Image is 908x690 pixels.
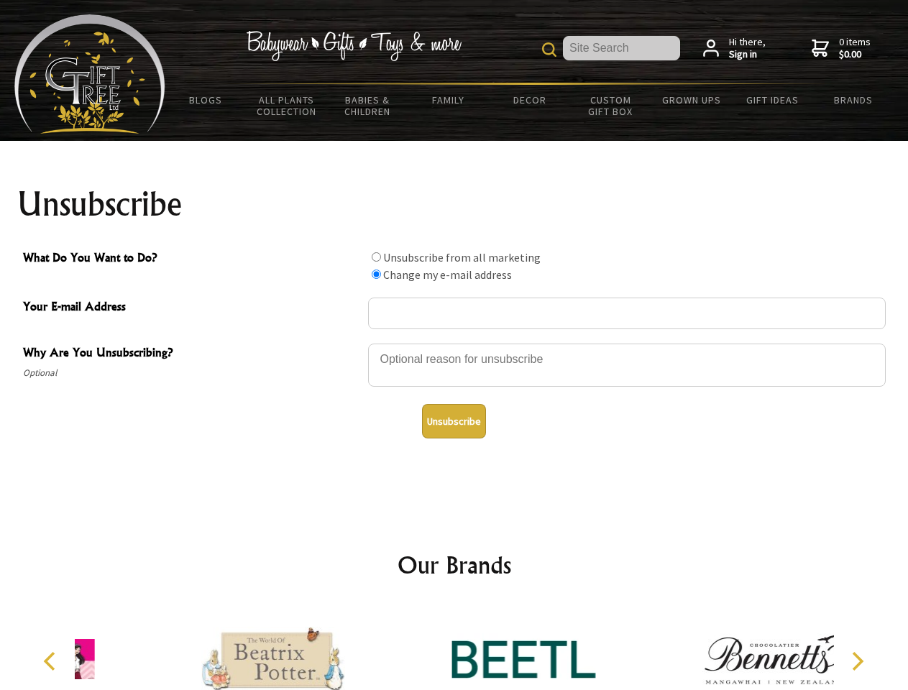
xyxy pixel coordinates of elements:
[29,548,880,582] h2: Our Brands
[372,252,381,262] input: What Do You Want to Do?
[563,36,680,60] input: Site Search
[246,31,462,61] img: Babywear - Gifts - Toys & more
[247,85,328,126] a: All Plants Collection
[422,404,486,438] button: Unsubscribe
[489,85,570,115] a: Decor
[703,36,766,61] a: Hi there,Sign in
[542,42,556,57] img: product search
[23,298,361,318] span: Your E-mail Address
[23,344,361,364] span: Why Are You Unsubscribing?
[368,344,886,387] textarea: Why Are You Unsubscribing?
[651,85,732,115] a: Grown Ups
[839,35,871,61] span: 0 items
[570,85,651,126] a: Custom Gift Box
[839,48,871,61] strong: $0.00
[383,250,541,264] label: Unsubscribe from all marketing
[408,85,490,115] a: Family
[368,298,886,329] input: Your E-mail Address
[732,85,813,115] a: Gift Ideas
[17,187,891,221] h1: Unsubscribe
[729,48,766,61] strong: Sign in
[36,645,68,677] button: Previous
[812,36,871,61] a: 0 items$0.00
[813,85,894,115] a: Brands
[23,364,361,382] span: Optional
[383,267,512,282] label: Change my e-mail address
[729,36,766,61] span: Hi there,
[14,14,165,134] img: Babyware - Gifts - Toys and more...
[372,270,381,279] input: What Do You Want to Do?
[23,249,361,270] span: What Do You Want to Do?
[327,85,408,126] a: Babies & Children
[841,645,873,677] button: Next
[165,85,247,115] a: BLOGS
